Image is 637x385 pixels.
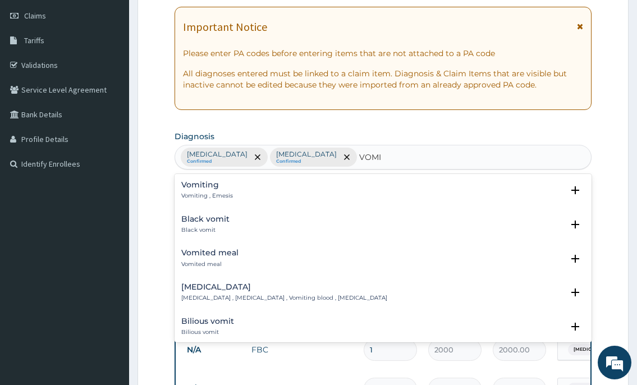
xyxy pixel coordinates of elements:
[246,338,358,361] td: FBC
[183,68,583,90] p: All diagnoses entered must be linked to a claim item. Diagnosis & Claim Items that are visible bu...
[342,152,352,162] span: remove selection option
[181,192,233,200] p: Vomiting , Emesis
[181,226,230,234] p: Black vomit
[187,150,248,159] p: [MEDICAL_DATA]
[569,252,582,265] i: open select status
[181,294,387,302] p: [MEDICAL_DATA] , [MEDICAL_DATA] , Vomiting blood , [MEDICAL_DATA]
[183,21,267,33] h1: Important Notice
[24,35,44,45] span: Tariffs
[58,63,189,77] div: Chat with us now
[6,262,214,301] textarea: Type your message and hit 'Enter'
[569,218,582,231] i: open select status
[181,215,230,223] h4: Black vomit
[181,328,234,336] p: Bilious vomit
[181,181,233,189] h4: Vomiting
[181,283,387,291] h4: [MEDICAL_DATA]
[65,119,155,232] span: We're online!
[569,286,582,299] i: open select status
[21,56,45,84] img: d_794563401_company_1708531726252_794563401
[181,317,234,326] h4: Bilious vomit
[253,152,263,162] span: remove selection option
[24,11,46,21] span: Claims
[184,6,211,33] div: Minimize live chat window
[568,344,621,355] span: [MEDICAL_DATA]
[569,184,582,197] i: open select status
[276,159,337,164] small: Confirmed
[569,320,582,333] i: open select status
[187,159,248,164] small: Confirmed
[181,260,239,268] p: Vomited meal
[183,48,583,59] p: Please enter PA codes before entering items that are not attached to a PA code
[175,131,214,142] label: Diagnosis
[181,249,239,257] h4: Vomited meal
[276,150,337,159] p: [MEDICAL_DATA]
[181,340,246,360] td: N/A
